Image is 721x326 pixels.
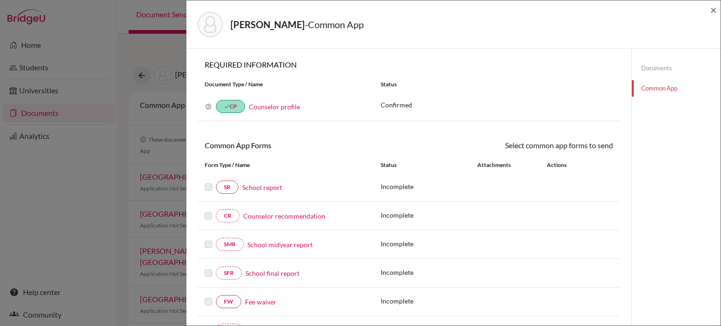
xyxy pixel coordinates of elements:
i: done [224,104,230,109]
a: doneCP [216,100,245,113]
a: Fee waiver [245,297,276,307]
div: Document Type / Name [198,80,374,89]
p: Incomplete [381,267,477,277]
a: Documents [632,60,721,76]
span: × [710,3,717,16]
a: SMR [216,238,244,251]
h6: Common App Forms [198,141,409,150]
p: Incomplete [381,296,477,306]
button: Close [710,4,717,15]
p: Incomplete [381,182,477,191]
a: CR [216,209,239,222]
a: School report [242,182,282,192]
div: Actions [536,161,594,169]
strong: [PERSON_NAME] [230,19,305,30]
div: Status [381,161,477,169]
div: Select common app forms to send [409,140,620,151]
a: Counselor recommendation [243,211,325,221]
a: School final report [245,268,299,278]
a: FW [216,295,241,308]
p: Confirmed [381,100,613,110]
a: Common App [632,80,721,97]
p: Incomplete [381,239,477,249]
p: Incomplete [381,210,477,220]
span: - Common App [305,19,364,30]
a: Counselor profile [249,103,300,111]
div: Form Type / Name [198,161,374,169]
div: Attachments [477,161,536,169]
h6: REQUIRED INFORMATION [198,60,620,69]
div: Status [374,80,620,89]
a: SFR [216,266,242,280]
a: SR [216,181,238,194]
a: School midyear report [247,240,313,250]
